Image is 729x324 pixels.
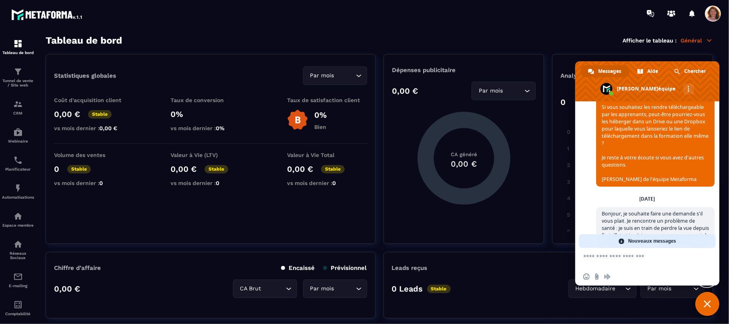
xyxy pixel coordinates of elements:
[13,211,23,221] img: automations
[392,264,428,272] p: Leads reçus
[583,274,590,280] span: Insérer un emoji
[628,234,676,248] span: Nouveaux messages
[2,251,34,260] p: Réseaux Sociaux
[13,272,23,282] img: email
[427,285,451,293] p: Stable
[594,274,600,280] span: Envoyer un fichier
[13,300,23,310] img: accountant
[646,284,673,293] span: Par mois
[2,121,34,149] a: automationsautomationsWebinaire
[640,197,655,201] div: [DATE]
[2,195,34,199] p: Automatisations
[13,67,23,76] img: formation
[13,183,23,193] img: automations
[321,165,345,173] p: Stable
[695,292,719,316] a: Fermer le chat
[2,233,34,266] a: social-networksocial-networkRéseaux Sociaux
[171,125,251,131] p: vs mois dernier :
[560,97,566,107] p: 0
[641,280,705,298] div: Search for option
[602,53,709,183] span: Bonjour [PERSON_NAME], Les PDF que vous importez dans votre espace membre ne sont pas téléchargea...
[99,180,103,186] span: 0
[54,109,80,119] p: 0,00 €
[392,86,418,96] p: 0,00 €
[287,180,367,186] p: vs mois dernier :
[336,284,354,293] input: Search for option
[54,152,134,158] p: Volume des ventes
[314,110,327,120] p: 0%
[13,39,23,48] img: formation
[567,162,570,168] tspan: 2
[567,145,570,152] tspan: 1
[504,87,522,95] input: Search for option
[477,87,504,95] span: Par mois
[171,109,251,119] p: 0%
[281,264,315,272] p: Encaissé
[617,284,623,293] input: Search for option
[233,280,297,298] div: Search for option
[2,205,34,233] a: automationsautomationsEspace membre
[54,264,101,272] p: Chiffre d’affaire
[308,284,336,293] span: Par mois
[54,72,116,79] p: Statistiques globales
[392,284,423,294] p: 0 Leads
[171,164,197,174] p: 0,00 €
[2,78,34,87] p: Tunnel de vente / Site web
[287,97,367,103] p: Taux de satisfaction client
[13,127,23,137] img: automations
[323,264,367,272] p: Prévisionnel
[332,180,336,186] span: 0
[560,72,633,79] p: Analyse des Leads
[54,284,80,294] p: 0,00 €
[630,65,666,77] a: Aide
[567,228,571,235] tspan: 6
[647,65,658,77] span: Aide
[171,97,251,103] p: Taux de conversion
[567,129,571,135] tspan: 0
[684,65,706,77] span: Chercher
[2,50,34,55] p: Tableau de bord
[287,164,313,174] p: 0,00 €
[216,180,219,186] span: 0
[54,97,134,103] p: Coût d'acquisition client
[303,66,367,85] div: Search for option
[303,280,367,298] div: Search for option
[13,155,23,165] img: scheduler
[287,109,308,131] img: b-badge-o.b3b20ee6.svg
[67,165,91,173] p: Stable
[567,179,570,185] tspan: 3
[336,71,354,80] input: Search for option
[287,152,367,158] p: Valeur à Vie Total
[2,177,34,205] a: automationsautomationsAutomatisations
[88,110,112,119] p: Stable
[2,149,34,177] a: schedulerschedulerPlanificateur
[238,284,263,293] span: CA Brut
[171,152,251,158] p: Valeur à Vie (LTV)
[2,111,34,115] p: CRM
[99,125,117,131] span: 0,00 €
[13,99,23,109] img: formation
[667,65,714,77] a: Chercher
[308,71,336,80] span: Par mois
[263,284,284,293] input: Search for option
[567,211,570,218] tspan: 5
[2,294,34,322] a: accountantaccountantComptabilité
[2,61,34,93] a: formationformationTunnel de vente / Site web
[681,37,713,44] p: Général
[2,33,34,61] a: formationformationTableau de bord
[2,223,34,227] p: Espace membre
[54,180,134,186] p: vs mois dernier :
[2,167,34,171] p: Planificateur
[2,312,34,316] p: Comptabilité
[623,37,677,44] p: Afficher le tableau :
[598,65,621,77] span: Messages
[11,7,83,22] img: logo
[673,284,691,293] input: Search for option
[574,284,617,293] span: Hebdomadaire
[568,280,637,298] div: Search for option
[472,82,536,100] div: Search for option
[314,124,327,130] p: Bien
[54,164,59,174] p: 0
[46,35,122,46] h3: Tableau de bord
[216,125,225,131] span: 0%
